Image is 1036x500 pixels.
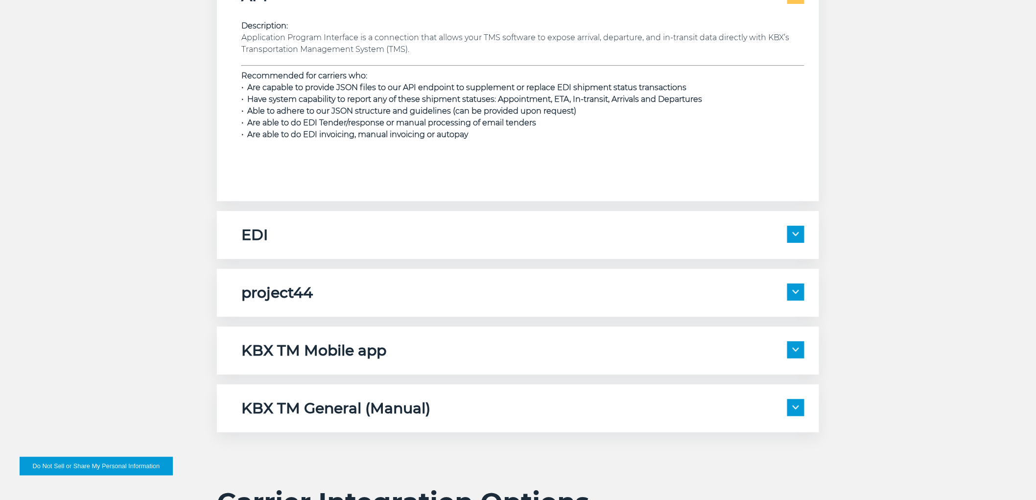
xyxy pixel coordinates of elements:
[793,290,799,294] img: arrow
[241,284,313,302] h5: project44
[793,405,799,409] img: arrow
[241,71,367,80] strong: Recommended for carriers who:
[241,130,468,139] span: • Are able to do EDI invoicing, manual invoicing or autopay
[793,232,799,236] img: arrow
[241,83,686,92] span: • Are capable to provide JSON files to our API endpoint to supplement or replace EDI shipment sta...
[241,95,702,104] span: • Have system capability to report any of these shipment statuses: Appointment, ETA, In-transit, ...
[241,399,430,418] h5: KBX TM General (Manual)
[793,348,799,352] img: arrow
[241,106,576,116] span: • Able to adhere to our JSON structure and guidelines (can be provided upon request)
[241,118,536,127] span: • Are able to do EDI Tender/response or manual processing of email tenders
[20,457,173,476] button: Do Not Sell or Share My Personal Information
[241,21,288,30] strong: Description:
[241,20,804,55] p: Application Program Interface is a connection that allows your TMS software to expose arrival, de...
[241,341,386,360] h5: KBX TM Mobile app
[241,226,268,244] h5: EDI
